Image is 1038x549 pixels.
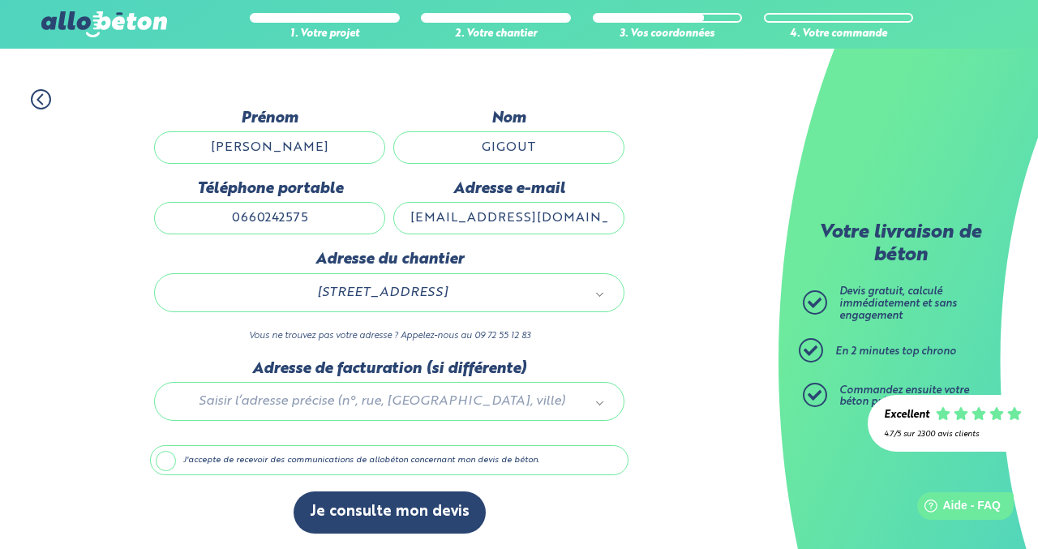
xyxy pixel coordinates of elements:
[250,28,400,41] div: 1. Votre projet
[393,131,624,164] input: Quel est votre nom de famille ?
[154,251,624,268] label: Adresse du chantier
[593,28,743,41] div: 3. Vos coordonnées
[154,180,385,198] label: Téléphone portable
[393,109,624,127] label: Nom
[393,180,624,198] label: Adresse e-mail
[393,202,624,234] input: ex : contact@allobeton.fr
[294,491,486,533] button: Je consulte mon devis
[421,28,571,41] div: 2. Votre chantier
[835,346,956,357] span: En 2 minutes top chrono
[154,131,385,164] input: Quel est votre prénom ?
[839,286,957,320] span: Devis gratuit, calculé immédiatement et sans engagement
[764,28,914,41] div: 4. Votre commande
[178,282,586,303] span: [STREET_ADDRESS]
[807,222,993,267] p: Votre livraison de béton
[839,385,969,408] span: Commandez ensuite votre béton prêt à l'emploi
[154,202,385,234] input: ex : 0642930817
[150,445,628,476] label: J'accepte de recevoir des communications de allobéton concernant mon devis de béton.
[41,11,166,37] img: allobéton
[894,486,1020,531] iframe: Help widget launcher
[154,109,385,127] label: Prénom
[171,282,607,303] a: [STREET_ADDRESS]
[884,410,929,422] div: Excellent
[154,328,624,344] p: Vous ne trouvez pas votre adresse ? Appelez-nous au 09 72 55 12 83
[884,430,1022,439] div: 4.7/5 sur 2300 avis clients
